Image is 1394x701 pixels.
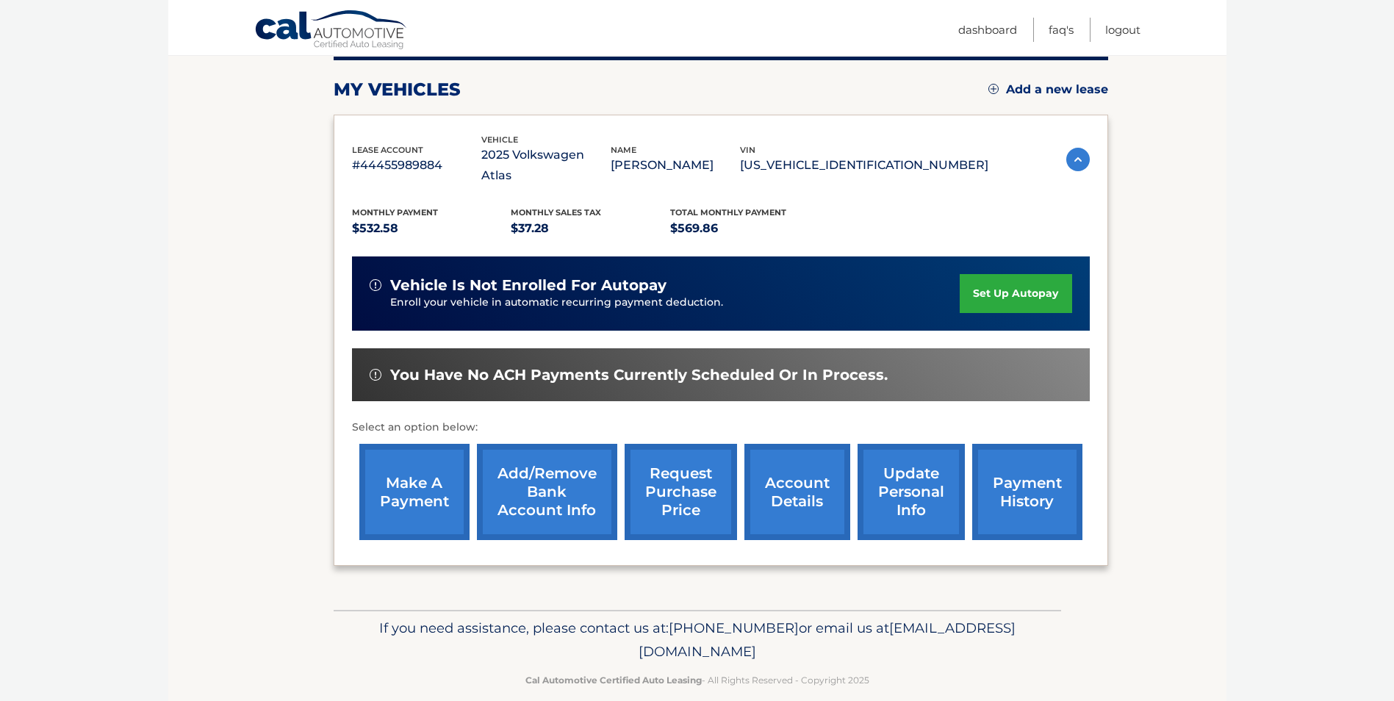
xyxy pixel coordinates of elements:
span: vehicle [481,134,518,145]
span: vehicle is not enrolled for autopay [390,276,667,295]
p: $37.28 [511,218,670,239]
p: If you need assistance, please contact us at: or email us at [343,616,1052,664]
strong: Cal Automotive Certified Auto Leasing [525,675,702,686]
p: $569.86 [670,218,830,239]
span: Total Monthly Payment [670,207,786,218]
p: 2025 Volkswagen Atlas [481,145,611,186]
img: alert-white.svg [370,279,381,291]
p: [PERSON_NAME] [611,155,740,176]
p: [US_VEHICLE_IDENTIFICATION_NUMBER] [740,155,988,176]
a: update personal info [858,444,965,540]
a: request purchase price [625,444,737,540]
a: FAQ's [1049,18,1074,42]
img: add.svg [988,84,999,94]
h2: my vehicles [334,79,461,101]
span: name [611,145,636,155]
span: Monthly sales Tax [511,207,601,218]
img: alert-white.svg [370,369,381,381]
p: Select an option below: [352,419,1090,436]
span: Monthly Payment [352,207,438,218]
span: vin [740,145,755,155]
p: $532.58 [352,218,511,239]
a: Add/Remove bank account info [477,444,617,540]
img: accordion-active.svg [1066,148,1090,171]
a: Dashboard [958,18,1017,42]
p: #44455989884 [352,155,481,176]
a: Add a new lease [988,82,1108,97]
a: Logout [1105,18,1140,42]
a: Cal Automotive [254,10,409,52]
span: You have no ACH payments currently scheduled or in process. [390,366,888,384]
span: lease account [352,145,423,155]
p: - All Rights Reserved - Copyright 2025 [343,672,1052,688]
a: payment history [972,444,1082,540]
span: [EMAIL_ADDRESS][DOMAIN_NAME] [639,619,1016,660]
a: account details [744,444,850,540]
span: [PHONE_NUMBER] [669,619,799,636]
p: Enroll your vehicle in automatic recurring payment deduction. [390,295,960,311]
a: make a payment [359,444,470,540]
a: set up autopay [960,274,1071,313]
